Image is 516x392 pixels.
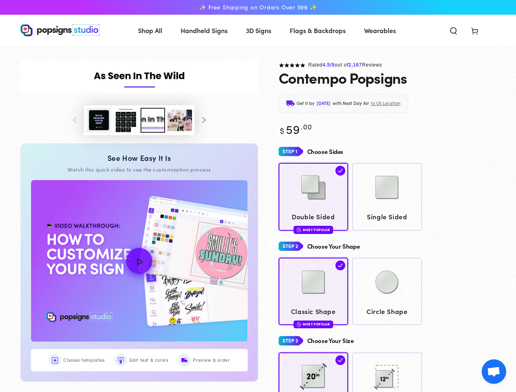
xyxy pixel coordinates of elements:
img: Step 2 [279,239,303,254]
span: Rated out of Reviews [308,62,382,68]
img: Edit text & colors [118,357,124,363]
media-gallery: Gallery Viewer [20,61,258,135]
span: Shop All [138,24,162,36]
button: How to Customize Your Design [31,180,248,342]
a: Circle Shape Circle Shape [352,258,422,325]
img: fire.svg [297,227,301,233]
img: Step 1 [279,144,303,159]
div: Most Popular [293,321,333,328]
span: /5 [330,62,335,68]
span: Wearables [364,24,396,36]
bdi: 59 [279,120,313,137]
span: Flags & Backdrops [290,24,346,36]
sup: .00 [301,121,312,131]
span: Preview & order [193,356,230,364]
img: Step 3 [279,333,303,348]
a: Double Sided Double Sided Most Popular [279,163,348,230]
button: Slide left [66,111,84,129]
span: $ [280,125,285,136]
summary: Search our site [443,21,464,39]
span: 3D Signs [246,24,271,36]
span: Edit text & colors [130,356,169,364]
span: Double Sided [282,211,344,223]
h4: Choose Your Size [307,337,354,344]
button: Load image 3 in gallery view [114,108,138,133]
span: Circle Shape [356,305,418,317]
span: with Next Day Air [333,99,369,107]
a: Shop All [132,20,168,41]
img: check.svg [335,355,345,365]
a: Single Sided Single Sided [352,163,422,230]
span: Classic Shape [282,305,344,317]
div: See How Easy It Is [31,154,248,163]
a: Flags & Backdrops [284,20,352,41]
div: Watch this quick video to see the customization process [31,166,248,173]
h4: Choose Sides [307,148,344,155]
img: check.svg [335,261,345,270]
span: 4.5 [323,62,330,68]
img: fire.svg [297,321,301,327]
h4: Choose Your Shape [307,243,360,250]
img: Choose templates [52,357,58,363]
a: Classic Shape Classic Shape Most Popular [279,258,348,325]
button: Load image 4 in gallery view [141,108,165,133]
button: Load image 1 in gallery view [87,108,111,133]
img: Preview & order [181,357,188,363]
div: Most Popular [293,226,333,234]
span: Single Sided [356,211,418,223]
span: to US Location [371,99,400,107]
img: check.svg [335,166,345,176]
h1: Contempo Popsigns [279,69,407,86]
span: Get it by [297,99,315,107]
a: Wearables [358,20,402,41]
button: Load image 5 in gallery view [168,108,192,133]
a: 3D Signs [240,20,277,41]
button: Slide right [194,111,212,129]
img: Contempo Popsigns [20,61,258,93]
span: 2,167 [348,62,362,68]
img: Circle Shape [366,262,407,303]
img: Single Sided [366,167,407,208]
a: Handheld Signs [174,20,234,41]
a: Open chat [482,359,506,384]
span: Choose templates [63,356,105,364]
img: Classic Shape [293,262,334,303]
img: Popsigns Studio [20,24,100,36]
span: ✨ Free Shipping on Orders Over $99 ✨ [199,4,317,11]
span: [DATE] [317,99,331,107]
img: Double Sided [293,167,334,208]
span: Handheld Signs [181,24,228,36]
